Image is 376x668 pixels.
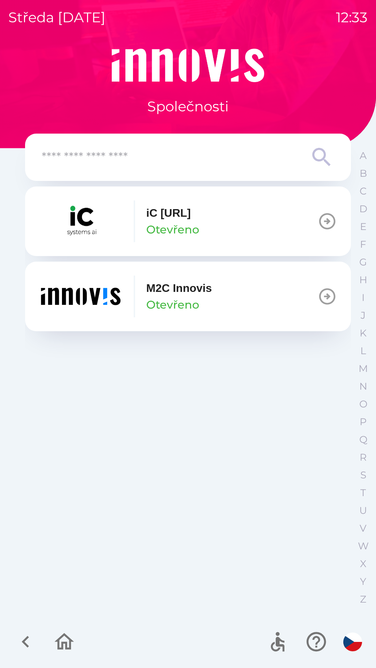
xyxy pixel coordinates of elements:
img: ef454dd6-c04b-4b09-86fc-253a1223f7b7.png [39,276,123,317]
p: L [360,345,366,357]
p: I [362,292,365,304]
p: Z [360,593,366,605]
button: R [354,448,372,466]
p: J [361,309,366,321]
button: W [354,537,372,555]
button: P [354,413,372,431]
button: F [354,236,372,253]
p: Y [360,575,366,588]
p: R [360,451,367,463]
p: 12:33 [336,7,368,28]
p: D [359,203,367,215]
p: A [360,150,367,162]
button: O [354,395,372,413]
button: B [354,165,372,182]
button: N [354,377,372,395]
p: W [358,540,369,552]
p: V [360,522,367,534]
button: C [354,182,372,200]
p: S [360,469,366,481]
p: G [359,256,367,268]
button: Y [354,573,372,590]
button: Q [354,431,372,448]
p: iC [URL] [146,205,191,221]
p: Otevřeno [146,296,199,313]
button: H [354,271,372,289]
p: P [360,416,367,428]
button: S [354,466,372,484]
img: 0b57a2db-d8c2-416d-bc33-8ae43c84d9d8.png [39,200,123,242]
p: C [360,185,367,197]
button: T [354,484,372,502]
button: U [354,502,372,519]
p: E [360,221,367,233]
p: N [359,380,367,392]
button: E [354,218,372,236]
img: cs flag [343,633,362,651]
p: T [360,487,366,499]
p: M2C Innovis [146,280,212,296]
p: O [359,398,367,410]
p: H [359,274,367,286]
p: B [360,167,367,180]
p: U [359,504,367,517]
button: M [354,360,372,377]
p: Q [359,434,367,446]
button: K [354,324,372,342]
button: Z [354,590,372,608]
button: G [354,253,372,271]
button: V [354,519,372,537]
p: K [360,327,367,339]
button: X [354,555,372,573]
p: M [359,363,368,375]
button: I [354,289,372,307]
p: F [360,238,366,250]
button: D [354,200,372,218]
button: iC [URL]Otevřeno [25,186,351,256]
p: X [360,558,366,570]
p: Společnosti [147,96,229,117]
button: J [354,307,372,324]
button: L [354,342,372,360]
button: M2C InnovisOtevřeno [25,262,351,331]
img: Logo [25,49,351,82]
p: středa [DATE] [8,7,105,28]
button: A [354,147,372,165]
p: Otevřeno [146,221,199,238]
